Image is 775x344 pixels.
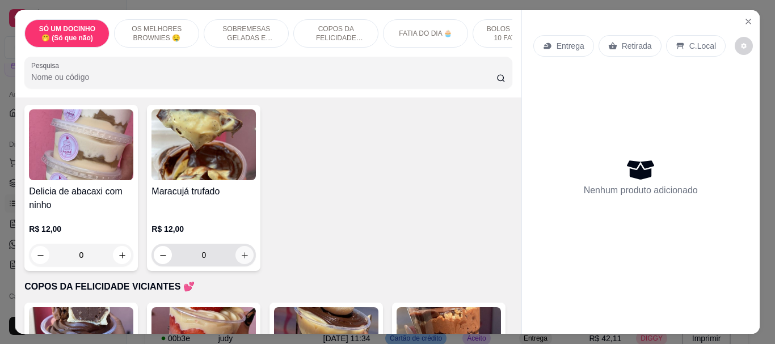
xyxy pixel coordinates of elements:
p: COPOS DA FELICIDADE VICIANTES 💕 [303,24,369,43]
button: decrease-product-quantity [735,37,753,55]
p: R$ 12,00 [151,223,256,235]
p: FATIA DO DIA 🧁 [399,29,452,38]
button: increase-product-quantity [235,246,254,264]
label: Pesquisa [31,61,63,70]
p: COPOS DA FELICIDADE VICIANTES 💕 [24,280,512,294]
p: OS MELHORES BROWNIES 🤤 [124,24,189,43]
p: SOBREMESAS GELADAS E CREMOSAS 🤩 [213,24,279,43]
p: SÓ UM DOCINHO 🤭 (Só que não) [34,24,100,43]
button: decrease-product-quantity [31,246,49,264]
button: increase-product-quantity [113,246,131,264]
p: C.Local [689,40,716,52]
p: Retirada [622,40,652,52]
p: Nenhum produto adicionado [584,184,698,197]
p: R$ 12,00 [29,223,133,235]
h4: Maracujá trufado [151,185,256,198]
p: BOLOS INTEIROS 10 FATIAS 🥳 [482,24,548,43]
h4: Delicia de abacaxi com ninho [29,185,133,212]
p: Entrega [557,40,584,52]
button: decrease-product-quantity [154,246,172,264]
img: product-image [151,109,256,180]
img: product-image [29,109,133,180]
input: Pesquisa [31,71,496,83]
button: Close [739,12,757,31]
